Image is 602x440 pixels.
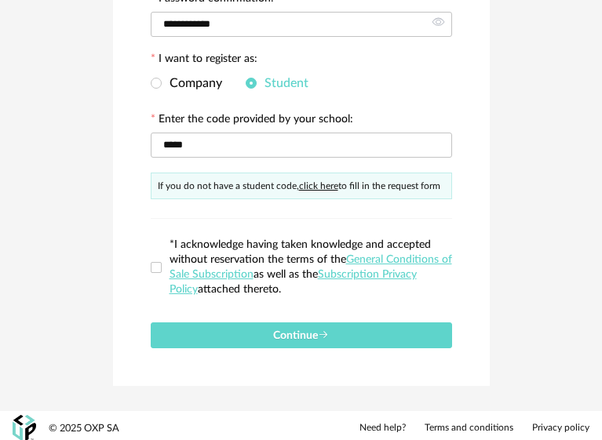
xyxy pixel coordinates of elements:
div: © 2025 OXP SA [49,422,119,435]
span: Continue [273,330,329,341]
a: Subscription Privacy Policy [170,269,417,295]
a: Terms and conditions [425,422,513,435]
a: Need help? [359,422,406,435]
button: Continue [151,322,452,348]
a: General Conditions of Sale Subscription [170,254,452,280]
label: I want to register as: [151,53,257,67]
div: If you do not have a student code, to fill in the request form [151,173,452,199]
span: Student [257,77,308,89]
a: Privacy policy [532,422,589,435]
a: click here [299,181,338,191]
span: *I acknowledge having taken knowledge and accepted without reservation the terms of the as well a... [170,239,452,295]
label: Enter the code provided by your school: [151,114,353,128]
span: Company [162,77,222,89]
